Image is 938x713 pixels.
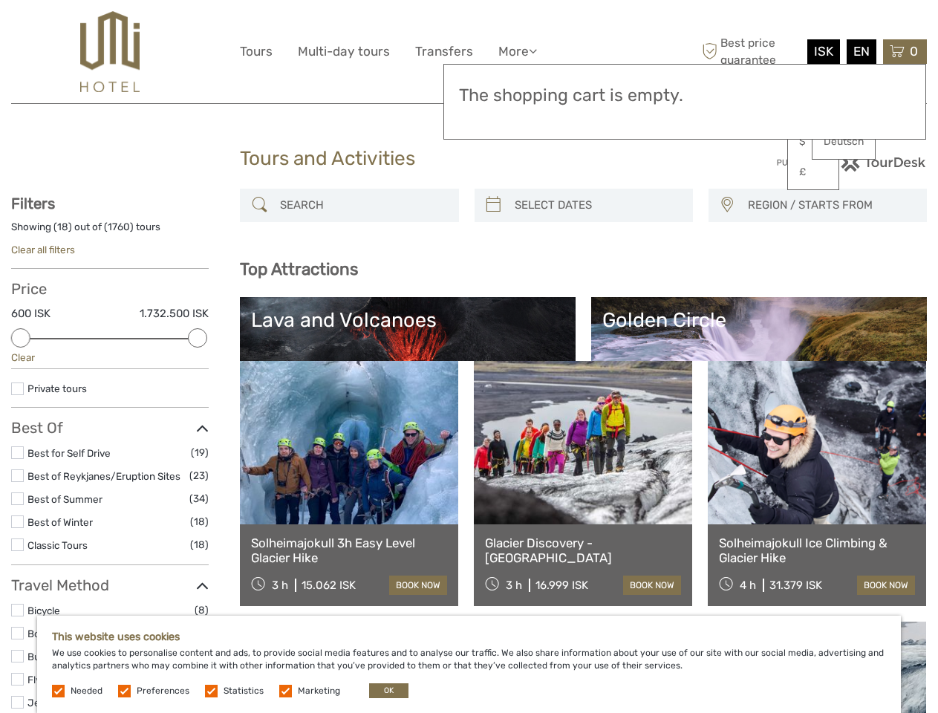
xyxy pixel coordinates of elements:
[52,631,886,643] h5: This website uses cookies
[108,220,130,234] label: 1760
[506,579,522,592] span: 3 h
[190,513,209,530] span: (18)
[224,685,264,697] label: Statistics
[240,259,358,279] b: Top Attractions
[27,539,88,551] a: Classic Tours
[37,616,901,713] div: We use cookies to personalise content and ads, to provide social media features and to analyse ou...
[509,192,685,218] input: SELECT DATES
[459,85,911,106] h3: The shopping cart is empty.
[27,470,180,482] a: Best of Reykjanes/Eruption Sites
[788,159,838,186] a: £
[27,674,55,686] a: Flying
[27,628,49,639] a: Boat
[11,195,55,212] strong: Filters
[11,244,75,255] a: Clear all filters
[274,192,451,218] input: SEARCH
[27,605,60,616] a: Bicycle
[80,11,139,92] img: 526-1e775aa5-7374-4589-9d7e-5793fb20bdfc_logo_big.jpg
[814,44,833,59] span: ISK
[57,220,68,234] label: 18
[788,128,838,155] a: $
[389,576,447,595] a: book now
[740,579,756,592] span: 4 h
[240,41,273,62] a: Tours
[189,467,209,484] span: (23)
[719,535,915,566] a: Solheimajokull Ice Climbing & Glacier Hike
[190,536,209,553] span: (18)
[11,306,51,322] label: 600 ISK
[11,351,209,365] div: Clear
[27,516,93,528] a: Best of Winter
[741,193,919,218] button: REGION / STARTS FROM
[369,683,408,698] button: OK
[171,23,189,41] button: Open LiveChat chat widget
[535,579,588,592] div: 16.999 ISK
[302,579,356,592] div: 15.062 ISK
[272,579,288,592] span: 3 h
[195,602,209,619] span: (8)
[908,44,920,59] span: 0
[27,447,111,459] a: Best for Self Drive
[27,651,45,662] a: Bus
[298,685,340,697] label: Marketing
[298,41,390,62] a: Multi-day tours
[11,280,209,298] h3: Price
[137,685,189,697] label: Preferences
[11,419,209,437] h3: Best Of
[251,308,564,332] div: Lava and Volcanoes
[812,128,875,155] a: Deutsch
[602,308,916,332] div: Golden Circle
[485,535,681,566] a: Glacier Discovery - [GEOGRAPHIC_DATA]
[11,576,209,594] h3: Travel Method
[769,579,822,592] div: 31.379 ISK
[698,35,804,68] span: Best price guarantee
[240,147,698,171] h1: Tours and Activities
[71,685,102,697] label: Needed
[776,153,927,172] img: PurchaseViaTourDesk.png
[251,308,564,412] a: Lava and Volcanoes
[140,306,209,322] label: 1.732.500 ISK
[847,39,876,64] div: EN
[27,493,102,505] a: Best of Summer
[191,444,209,461] span: (19)
[189,490,209,507] span: (34)
[623,576,681,595] a: book now
[27,382,87,394] a: Private tours
[251,535,447,566] a: Solheimajokull 3h Easy Level Glacier Hike
[498,41,537,62] a: More
[857,576,915,595] a: book now
[11,220,209,243] div: Showing ( ) out of ( ) tours
[602,308,916,412] a: Golden Circle
[27,697,79,709] a: Jeep / 4x4
[21,26,168,38] p: We're away right now. Please check back later!
[415,41,473,62] a: Transfers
